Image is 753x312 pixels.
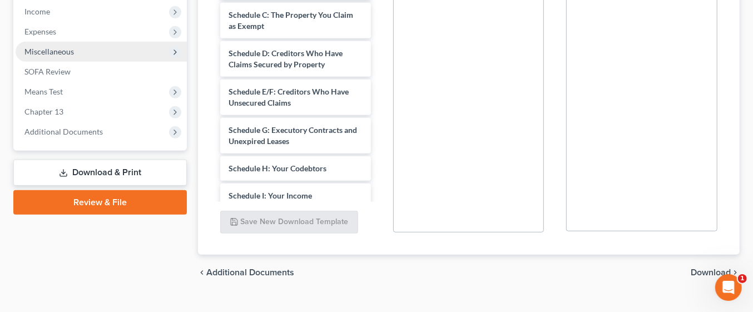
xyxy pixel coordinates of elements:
[207,268,295,277] span: Additional Documents
[24,107,63,116] span: Chapter 13
[24,27,56,36] span: Expenses
[691,268,740,277] button: Download chevron_right
[229,164,327,173] span: Schedule H: Your Codebtors
[24,47,74,56] span: Miscellaneous
[229,125,358,146] span: Schedule G: Executory Contracts and Unexpired Leases
[731,268,740,277] i: chevron_right
[691,268,731,277] span: Download
[229,191,313,200] span: Schedule I: Your Income
[24,67,71,76] span: SOFA Review
[229,87,349,107] span: Schedule E/F: Creditors Who Have Unsecured Claims
[229,48,343,69] span: Schedule D: Creditors Who Have Claims Secured by Property
[738,274,747,283] span: 1
[229,10,354,31] span: Schedule C: The Property You Claim as Exempt
[198,268,295,277] a: chevron_left Additional Documents
[24,127,103,136] span: Additional Documents
[24,7,50,16] span: Income
[16,62,187,82] a: SOFA Review
[715,274,742,301] iframe: Intercom live chat
[13,160,187,186] a: Download & Print
[13,190,187,215] a: Review & File
[24,87,63,96] span: Means Test
[198,268,207,277] i: chevron_left
[220,211,358,234] button: Save New Download Template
